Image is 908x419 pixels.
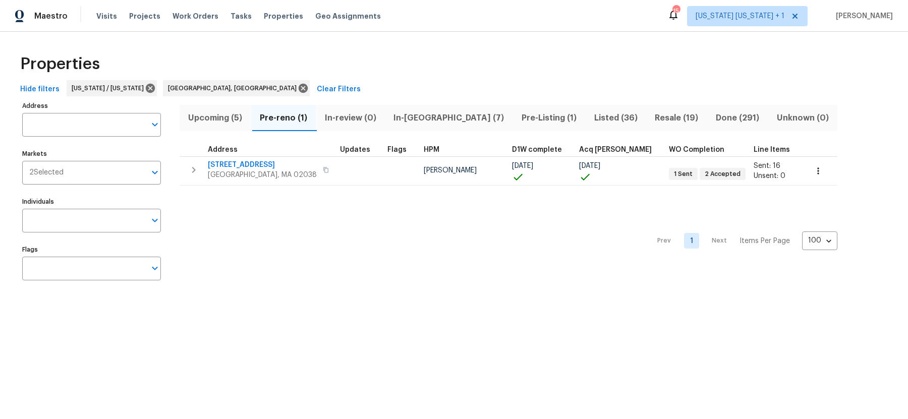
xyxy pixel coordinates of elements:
[740,236,790,246] p: Items Per Page
[148,117,162,132] button: Open
[802,227,837,254] div: 100
[208,170,317,180] span: [GEOGRAPHIC_DATA], MA 02038
[340,146,370,153] span: Updates
[701,170,745,178] span: 2 Accepted
[774,111,831,125] span: Unknown (0)
[512,162,533,169] span: [DATE]
[67,80,157,96] div: [US_STATE] / [US_STATE]
[22,151,161,157] label: Markets
[22,103,161,109] label: Address
[512,146,562,153] span: D1W complete
[684,233,699,249] a: Goto page 1
[72,83,148,93] span: [US_STATE] / [US_STATE]
[391,111,507,125] span: In-[GEOGRAPHIC_DATA] (7)
[231,13,252,20] span: Tasks
[148,165,162,179] button: Open
[591,111,640,125] span: Listed (36)
[16,80,64,99] button: Hide filters
[519,111,580,125] span: Pre-Listing (1)
[424,146,439,153] span: HPM
[652,111,701,125] span: Resale (19)
[387,146,407,153] span: Flags
[713,111,762,125] span: Done (291)
[148,261,162,275] button: Open
[34,11,68,21] span: Maestro
[168,83,301,93] span: [GEOGRAPHIC_DATA], [GEOGRAPHIC_DATA]
[317,83,361,96] span: Clear Filters
[424,167,477,174] span: [PERSON_NAME]
[22,247,161,253] label: Flags
[264,11,303,21] span: Properties
[579,162,600,169] span: [DATE]
[20,83,60,96] span: Hide filters
[20,59,100,69] span: Properties
[696,11,784,21] span: [US_STATE] [US_STATE] + 1
[754,172,785,179] span: Unsent: 0
[208,146,238,153] span: Address
[322,111,379,125] span: In-review (0)
[832,11,893,21] span: [PERSON_NAME]
[579,146,652,153] span: Acq [PERSON_NAME]
[208,160,317,170] span: [STREET_ADDRESS]
[313,80,365,99] button: Clear Filters
[670,170,697,178] span: 1 Sent
[672,6,679,16] div: 15
[754,146,790,153] span: Line Items
[315,11,381,21] span: Geo Assignments
[163,80,310,96] div: [GEOGRAPHIC_DATA], [GEOGRAPHIC_DATA]
[669,146,724,153] span: WO Completion
[186,111,245,125] span: Upcoming (5)
[96,11,117,21] span: Visits
[648,192,837,290] nav: Pagination Navigation
[29,168,64,177] span: 2 Selected
[148,213,162,227] button: Open
[22,199,161,205] label: Individuals
[129,11,160,21] span: Projects
[173,11,218,21] span: Work Orders
[257,111,310,125] span: Pre-reno (1)
[754,162,780,169] span: Sent: 16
